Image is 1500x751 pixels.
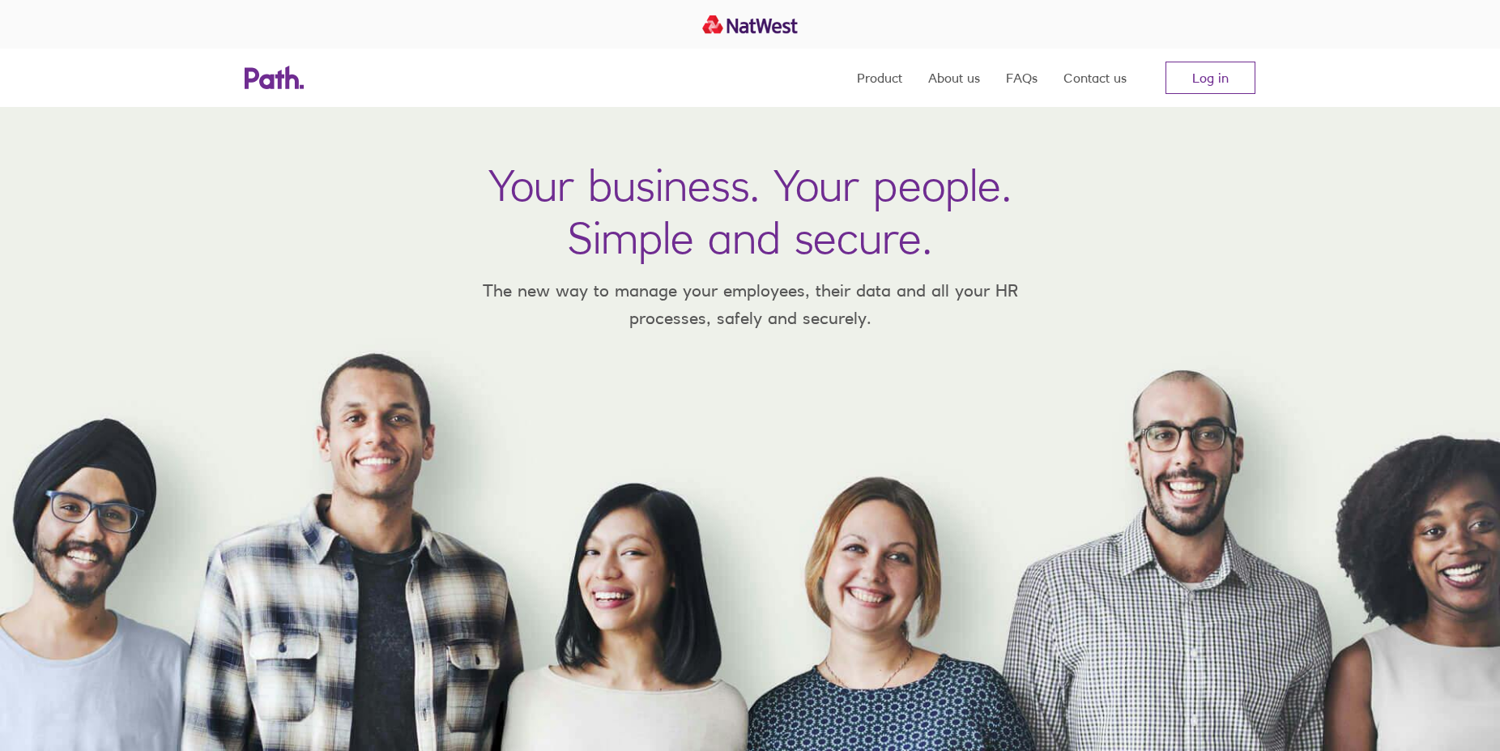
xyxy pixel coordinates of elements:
a: Contact us [1063,49,1127,107]
p: The new way to manage your employees, their data and all your HR processes, safely and securely. [458,277,1042,331]
h1: Your business. Your people. Simple and secure. [488,159,1012,264]
a: About us [928,49,980,107]
a: Product [857,49,902,107]
a: Log in [1165,62,1255,94]
a: FAQs [1006,49,1038,107]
